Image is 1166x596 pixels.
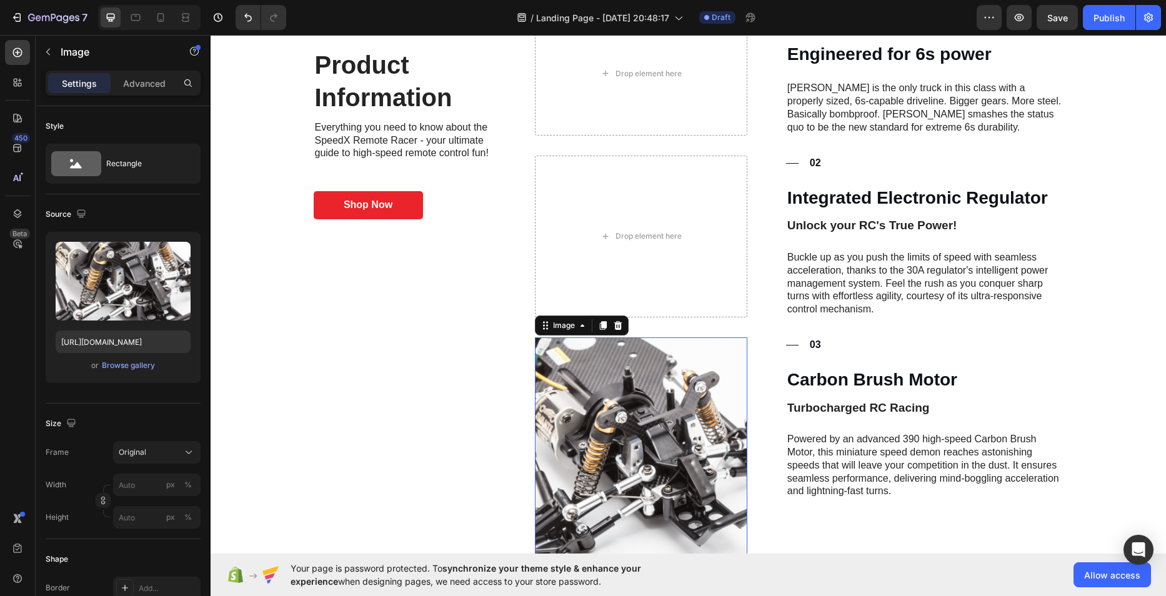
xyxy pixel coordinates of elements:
[46,512,69,523] label: Height
[56,242,191,320] img: preview-image
[181,477,196,492] button: px
[1037,5,1078,30] button: Save
[46,415,79,432] div: Size
[712,12,730,23] span: Draft
[577,216,852,281] p: Buckle up as you push the limits of speed with seamless acceleration, thanks to the 30A regulator...
[61,44,167,59] p: Image
[56,330,191,353] input: https://example.com/image.jpg
[181,510,196,525] button: px
[324,302,537,547] img: gempages_586463017097495325-12ae79c6-576b-47dd-be15-61e542660625.png
[184,479,192,490] div: %
[1083,5,1135,30] button: Publish
[113,506,201,529] input: px%
[163,510,178,525] button: %
[46,479,66,490] label: Width
[531,11,534,24] span: /
[5,5,93,30] button: 7
[166,479,175,490] div: px
[184,512,192,523] div: %
[101,359,156,372] button: Browse gallery
[1084,569,1140,582] span: Allow access
[123,77,166,90] p: Advanced
[340,285,367,296] div: Image
[577,398,852,463] p: Powered by an advanced 390 high-speed Carbon Brush Motor, this miniature speed demon reaches asto...
[1124,535,1154,565] div: Open Intercom Messenger
[599,304,610,317] p: 03
[536,11,669,24] span: Landing Page - [DATE] 20:48:17
[599,122,610,135] p: 02
[405,196,471,206] div: Drop element here
[576,333,853,357] h3: Carbon Brush Motor
[291,563,641,587] span: synchronize your theme style & enhance your experience
[163,477,178,492] button: %
[91,358,99,373] span: or
[46,206,89,223] div: Source
[1074,562,1151,587] button: Allow access
[82,10,87,25] p: 7
[46,447,69,458] label: Frame
[577,365,852,381] p: Turbocharged RC Racing
[119,447,146,458] span: Original
[62,77,97,90] p: Settings
[1094,11,1125,24] div: Publish
[46,554,68,565] div: Shape
[577,47,852,99] p: [PERSON_NAME] is the only truck in this class with a properly sized, 6s-capable driveline. Bigger...
[46,582,70,594] div: Border
[236,5,286,30] div: Undo/Redo
[46,121,64,132] div: Style
[211,35,1166,554] iframe: Design area
[166,512,175,523] div: px
[291,562,690,588] span: Your page is password protected. To when designing pages, we need access to your store password.
[12,133,30,143] div: 450
[106,149,182,178] div: Rectangle
[577,183,852,199] p: Unlock your RC's True Power!
[9,229,30,239] div: Beta
[102,360,155,371] div: Browse gallery
[113,474,201,496] input: px%
[113,441,201,464] button: Original
[576,151,853,175] h3: Integrated Electronic Regulator
[1047,12,1068,23] span: Save
[139,583,197,594] div: Add...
